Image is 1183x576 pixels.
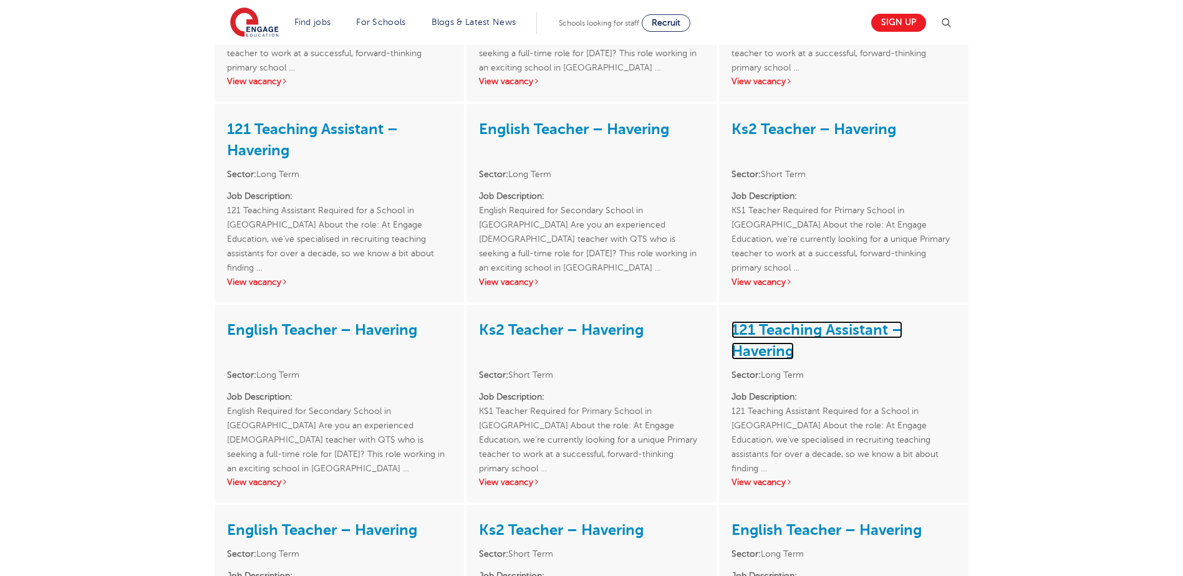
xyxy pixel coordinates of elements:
[356,17,405,27] a: For Schools
[479,277,540,287] a: View vacancy
[479,392,544,401] strong: Job Description:
[732,77,793,86] a: View vacancy
[227,170,256,179] strong: Sector:
[479,191,544,201] strong: Job Description:
[227,368,451,382] li: Long Term
[732,120,896,138] a: Ks2 Teacher – Havering
[732,191,797,201] strong: Job Description:
[559,19,639,27] span: Schools looking for staff
[227,549,256,559] strong: Sector:
[230,7,279,39] img: Engage Education
[642,14,690,32] a: Recruit
[227,189,451,261] p: 121 Teaching Assistant Required for a School in [GEOGRAPHIC_DATA] About the role: At Engage Educa...
[227,277,288,287] a: View vacancy
[479,167,703,181] li: Long Term
[479,170,508,179] strong: Sector:
[732,189,956,261] p: KS1 Teacher Required for Primary School in [GEOGRAPHIC_DATA] About the role: At Engage Education,...
[732,321,902,360] a: 121 Teaching Assistant – Havering
[732,368,956,382] li: Long Term
[479,521,644,539] a: Ks2 Teacher – Havering
[732,549,761,559] strong: Sector:
[479,321,644,338] a: Ks2 Teacher – Havering
[732,478,793,487] a: View vacancy
[227,77,288,86] a: View vacancy
[479,368,703,382] li: Short Term
[479,370,508,380] strong: Sector:
[652,18,680,27] span: Recruit
[479,120,669,138] a: English Teacher – Havering
[227,478,288,487] a: View vacancy
[479,189,703,261] p: English Required for Secondary School in [GEOGRAPHIC_DATA] Are you an experienced [DEMOGRAPHIC_DA...
[871,14,926,32] a: Sign up
[227,547,451,561] li: Long Term
[732,547,956,561] li: Long Term
[227,120,398,159] a: 121 Teaching Assistant – Havering
[479,478,540,487] a: View vacancy
[479,549,508,559] strong: Sector:
[227,167,451,181] li: Long Term
[227,370,256,380] strong: Sector:
[294,17,331,27] a: Find jobs
[227,191,292,201] strong: Job Description:
[732,170,761,179] strong: Sector:
[479,390,703,461] p: KS1 Teacher Required for Primary School in [GEOGRAPHIC_DATA] About the role: At Engage Education,...
[479,77,540,86] a: View vacancy
[227,521,417,539] a: English Teacher – Havering
[732,392,797,401] strong: Job Description:
[227,392,292,401] strong: Job Description:
[732,521,922,539] a: English Teacher – Havering
[227,390,451,461] p: English Required for Secondary School in [GEOGRAPHIC_DATA] Are you an experienced [DEMOGRAPHIC_DA...
[479,547,703,561] li: Short Term
[732,370,761,380] strong: Sector:
[732,390,956,461] p: 121 Teaching Assistant Required for a School in [GEOGRAPHIC_DATA] About the role: At Engage Educa...
[432,17,516,27] a: Blogs & Latest News
[732,167,956,181] li: Short Term
[732,277,793,287] a: View vacancy
[227,321,417,338] a: English Teacher – Havering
